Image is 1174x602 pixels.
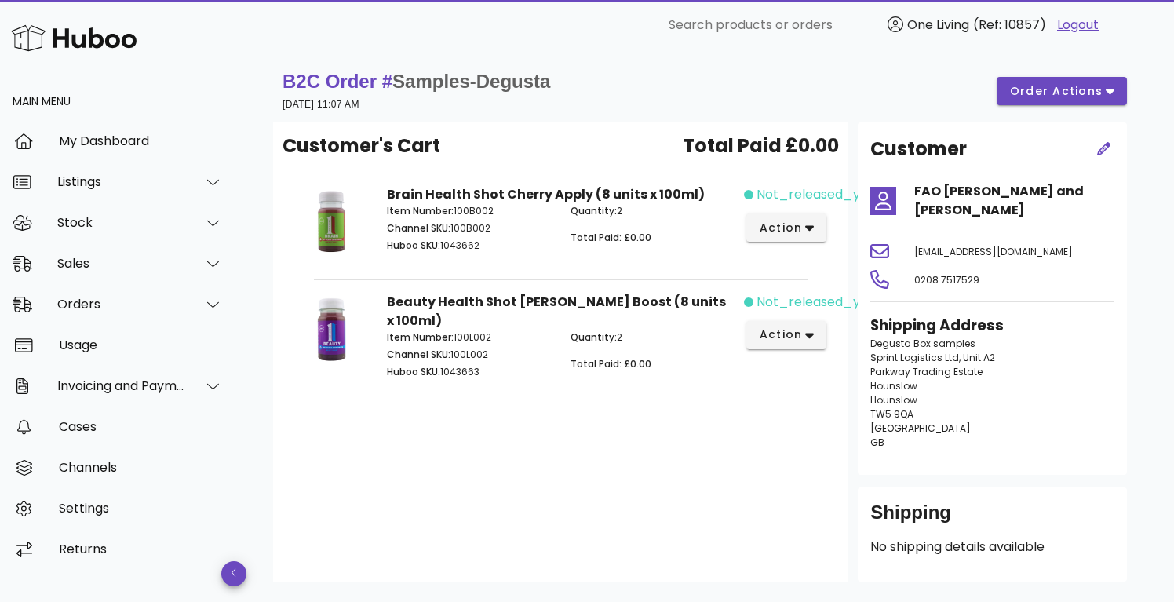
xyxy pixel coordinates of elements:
[571,330,735,345] p: 2
[283,99,359,110] small: [DATE] 11:07 AM
[757,293,873,312] span: not_released_yet
[387,348,450,361] span: Channel SKU:
[746,321,827,349] button: action
[914,245,1073,258] span: [EMAIL_ADDRESS][DOMAIN_NAME]
[59,419,223,434] div: Cases
[59,460,223,475] div: Channels
[387,204,552,218] p: 100B002
[59,542,223,556] div: Returns
[870,315,1114,337] h3: Shipping Address
[57,297,185,312] div: Orders
[387,365,552,379] p: 1043663
[283,132,440,160] span: Customer's Cart
[57,256,185,271] div: Sales
[387,330,454,344] span: Item Number:
[746,213,827,242] button: action
[571,357,651,370] span: Total Paid: £0.00
[387,365,440,378] span: Huboo SKU:
[759,220,803,236] span: action
[870,538,1114,556] p: No shipping details available
[870,365,983,378] span: Parkway Trading Estate
[571,330,617,344] span: Quantity:
[571,204,735,218] p: 2
[914,273,979,286] span: 0208 7517529
[870,500,1114,538] div: Shipping
[59,337,223,352] div: Usage
[571,204,617,217] span: Quantity:
[870,421,971,435] span: [GEOGRAPHIC_DATA]
[387,348,552,362] p: 100L002
[387,330,552,345] p: 100L002
[57,215,185,230] div: Stock
[571,231,651,244] span: Total Paid: £0.00
[59,133,223,148] div: My Dashboard
[683,132,839,160] span: Total Paid £0.00
[57,378,185,393] div: Invoicing and Payments
[870,135,967,163] h2: Customer
[387,204,454,217] span: Item Number:
[387,185,705,203] strong: Brain Health Shot Cherry Apply (8 units x 100ml)
[387,221,450,235] span: Channel SKU:
[870,407,913,421] span: TW5 9QA
[914,182,1114,220] h4: FAO [PERSON_NAME] and [PERSON_NAME]
[387,293,726,330] strong: Beauty Health Shot [PERSON_NAME] Boost (8 units x 100ml)
[57,174,185,189] div: Listings
[295,185,368,258] img: Product Image
[392,71,550,92] span: Samples-Degusta
[870,379,917,392] span: Hounslow
[759,327,803,343] span: action
[59,501,223,516] div: Settings
[870,351,995,364] span: Sprint Logistics Ltd, Unit A2
[997,77,1127,105] button: order actions
[973,16,1046,34] span: (Ref: 10857)
[757,185,873,204] span: not_released_yet
[870,436,884,449] span: GB
[283,71,550,92] strong: B2C Order #
[870,337,975,350] span: Degusta Box samples
[387,239,552,253] p: 1043662
[870,393,917,407] span: Hounslow
[1057,16,1099,35] a: Logout
[295,293,368,366] img: Product Image
[1009,83,1103,100] span: order actions
[11,21,137,55] img: Huboo Logo
[387,221,552,235] p: 100B002
[907,16,969,34] span: One Living
[387,239,440,252] span: Huboo SKU:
